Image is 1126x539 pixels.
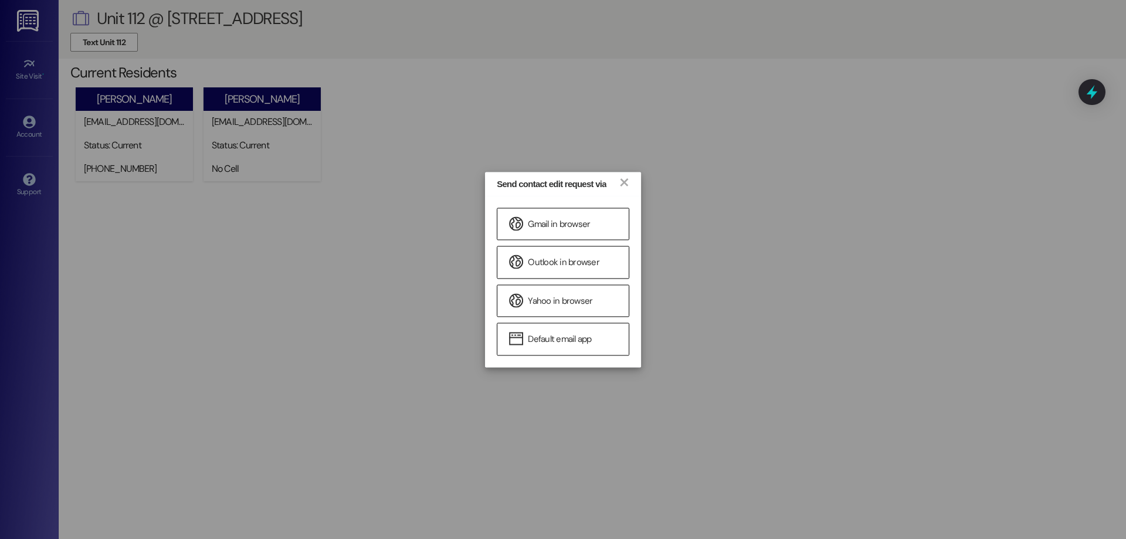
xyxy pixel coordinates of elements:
[497,246,629,279] a: Outlook in browser
[528,334,591,346] span: Default email app
[528,295,592,307] span: Yahoo in browser
[528,218,590,230] span: Gmail in browser
[497,323,629,355] a: Default email app
[497,208,629,240] a: Gmail in browser
[497,284,629,317] a: Yahoo in browser
[497,178,606,190] div: Send contact edit request via
[528,257,599,269] span: Outlook in browser
[618,175,629,188] a: ×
